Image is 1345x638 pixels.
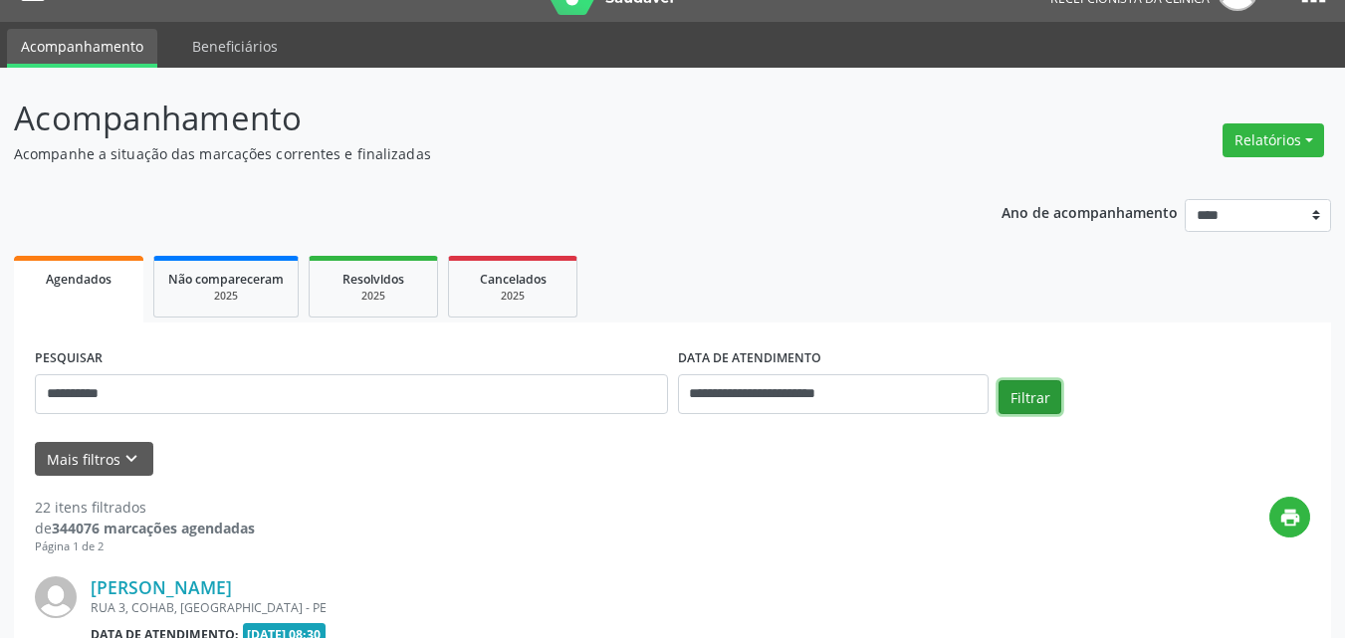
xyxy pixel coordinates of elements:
[14,143,936,164] p: Acompanhe a situação das marcações correntes e finalizadas
[168,289,284,304] div: 2025
[14,94,936,143] p: Acompanhamento
[52,519,255,537] strong: 344076 marcações agendadas
[91,576,232,598] a: [PERSON_NAME]
[91,599,1011,616] div: RUA 3, COHAB, [GEOGRAPHIC_DATA] - PE
[999,380,1061,414] button: Filtrar
[1223,123,1324,157] button: Relatórios
[120,448,142,470] i: keyboard_arrow_down
[35,343,103,374] label: PESQUISAR
[46,271,112,288] span: Agendados
[342,271,404,288] span: Resolvidos
[178,29,292,64] a: Beneficiários
[480,271,547,288] span: Cancelados
[35,497,255,518] div: 22 itens filtrados
[324,289,423,304] div: 2025
[35,538,255,555] div: Página 1 de 2
[678,343,821,374] label: DATA DE ATENDIMENTO
[35,442,153,477] button: Mais filtroskeyboard_arrow_down
[463,289,562,304] div: 2025
[1002,199,1178,224] p: Ano de acompanhamento
[168,271,284,288] span: Não compareceram
[1279,507,1301,529] i: print
[35,518,255,538] div: de
[35,576,77,618] img: img
[1269,497,1310,537] button: print
[7,29,157,68] a: Acompanhamento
